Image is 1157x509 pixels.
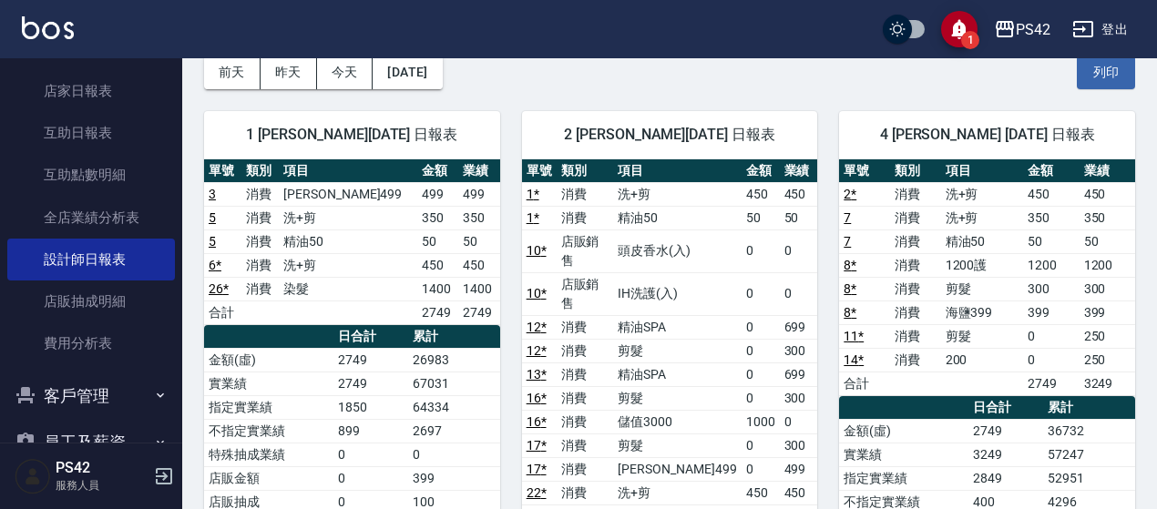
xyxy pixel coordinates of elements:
[780,410,818,433] td: 0
[742,229,780,272] td: 0
[373,56,442,89] button: [DATE]
[780,386,818,410] td: 300
[780,433,818,457] td: 300
[279,277,417,300] td: 染髮
[7,239,175,280] a: 設計師日報表
[844,234,851,249] a: 7
[15,458,51,494] img: Person
[742,339,780,362] td: 0
[333,443,408,466] td: 0
[333,372,408,395] td: 2749
[1023,159,1079,183] th: 金額
[241,182,279,206] td: 消費
[941,206,1024,229] td: 洗+剪
[968,443,1043,466] td: 3249
[1077,56,1135,89] button: 列印
[613,386,741,410] td: 剪髮
[557,206,614,229] td: 消費
[1023,206,1079,229] td: 350
[968,396,1043,420] th: 日合計
[7,280,175,322] a: 店販抽成明細
[417,300,458,324] td: 2749
[241,159,279,183] th: 類別
[557,315,614,339] td: 消費
[408,466,500,490] td: 399
[1080,182,1135,206] td: 450
[204,372,333,395] td: 實業績
[941,159,1024,183] th: 項目
[890,348,941,372] td: 消費
[780,315,818,339] td: 699
[204,300,241,324] td: 合計
[742,410,780,433] td: 1000
[1080,348,1135,372] td: 250
[1023,182,1079,206] td: 450
[987,11,1058,48] button: PS42
[241,253,279,277] td: 消費
[408,348,500,372] td: 26983
[458,277,499,300] td: 1400
[209,187,216,201] a: 3
[941,324,1024,348] td: 剪髮
[56,459,148,477] h5: PS42
[742,272,780,315] td: 0
[204,443,333,466] td: 特殊抽成業績
[890,159,941,183] th: 類別
[613,339,741,362] td: 剪髮
[417,182,458,206] td: 499
[1065,13,1135,46] button: 登出
[890,229,941,253] td: 消費
[333,395,408,419] td: 1850
[1080,229,1135,253] td: 50
[1023,324,1079,348] td: 0
[890,277,941,300] td: 消費
[279,229,417,253] td: 精油50
[261,56,317,89] button: 昨天
[968,419,1043,443] td: 2749
[890,324,941,348] td: 消費
[204,348,333,372] td: 金額(虛)
[417,277,458,300] td: 1400
[408,325,500,349] th: 累計
[780,182,818,206] td: 450
[890,182,941,206] td: 消費
[613,315,741,339] td: 精油SPA
[613,229,741,272] td: 頭皮香水(入)
[1080,253,1135,277] td: 1200
[7,322,175,364] a: 費用分析表
[839,419,968,443] td: 金額(虛)
[226,126,478,144] span: 1 [PERSON_NAME][DATE] 日報表
[209,210,216,225] a: 5
[333,419,408,443] td: 899
[557,433,614,457] td: 消費
[1023,277,1079,300] td: 300
[780,229,818,272] td: 0
[1080,206,1135,229] td: 350
[557,229,614,272] td: 店販銷售
[408,443,500,466] td: 0
[613,457,741,481] td: [PERSON_NAME]499
[1043,466,1135,490] td: 52951
[780,272,818,315] td: 0
[1080,372,1135,395] td: 3249
[890,253,941,277] td: 消費
[204,395,333,419] td: 指定實業績
[7,372,175,420] button: 客戶管理
[1043,396,1135,420] th: 累計
[613,433,741,457] td: 剪髮
[557,272,614,315] td: 店販銷售
[890,206,941,229] td: 消費
[1023,300,1079,324] td: 399
[941,348,1024,372] td: 200
[780,362,818,386] td: 699
[890,300,941,324] td: 消費
[613,182,741,206] td: 洗+剪
[941,182,1024,206] td: 洗+剪
[317,56,374,89] button: 今天
[1016,18,1050,41] div: PS42
[7,419,175,466] button: 員工及薪資
[458,253,499,277] td: 450
[861,126,1113,144] span: 4 [PERSON_NAME] [DATE] 日報表
[1080,324,1135,348] td: 250
[742,386,780,410] td: 0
